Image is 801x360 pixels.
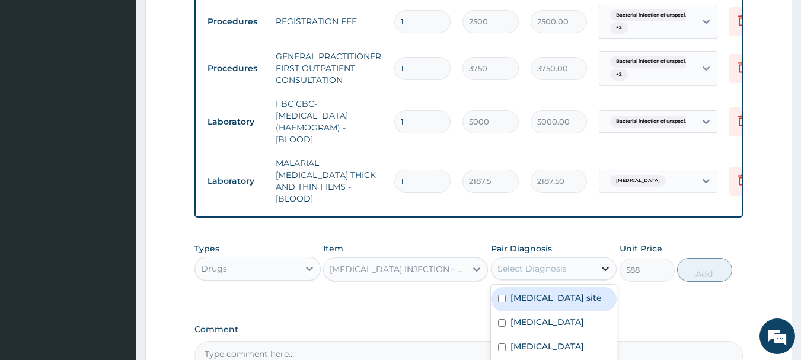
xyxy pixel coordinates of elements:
td: Procedures [202,11,270,33]
button: Add [677,258,732,282]
label: Item [323,243,343,254]
td: Procedures [202,58,270,79]
div: Chat with us now [62,66,199,82]
label: Unit Price [620,243,662,254]
span: Bacterial infection of unspeci... [610,9,694,21]
label: Comment [194,324,743,334]
td: FBC CBC-[MEDICAL_DATA] (HAEMOGRAM) - [BLOOD] [270,92,388,151]
label: Pair Diagnosis [491,243,552,254]
span: Bacterial infection of unspeci... [610,116,694,128]
td: GENERAL PRACTITIONER FIRST OUTPATIENT CONSULTATION [270,44,388,92]
div: Select Diagnosis [497,263,567,275]
div: Minimize live chat window [194,6,223,34]
label: [MEDICAL_DATA] [510,340,584,352]
label: [MEDICAL_DATA] site [510,292,602,304]
div: [MEDICAL_DATA] INJECTION - 75 MG (VOLTAREEN) [330,263,467,275]
div: Drugs [201,263,227,275]
td: Laboratory [202,170,270,192]
label: [MEDICAL_DATA] [510,316,584,328]
td: MALARIAL [MEDICAL_DATA] THICK AND THIN FILMS - [BLOOD] [270,151,388,211]
td: Laboratory [202,111,270,133]
img: d_794563401_company_1708531726252_794563401 [22,59,48,89]
textarea: Type your message and hit 'Enter' [6,237,226,278]
span: [MEDICAL_DATA] [610,175,666,187]
span: We're online! [69,106,164,225]
label: Types [194,244,219,254]
span: Bacterial infection of unspeci... [610,56,694,68]
span: + 2 [610,22,628,34]
span: + 2 [610,69,628,81]
td: REGISTRATION FEE [270,9,388,33]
